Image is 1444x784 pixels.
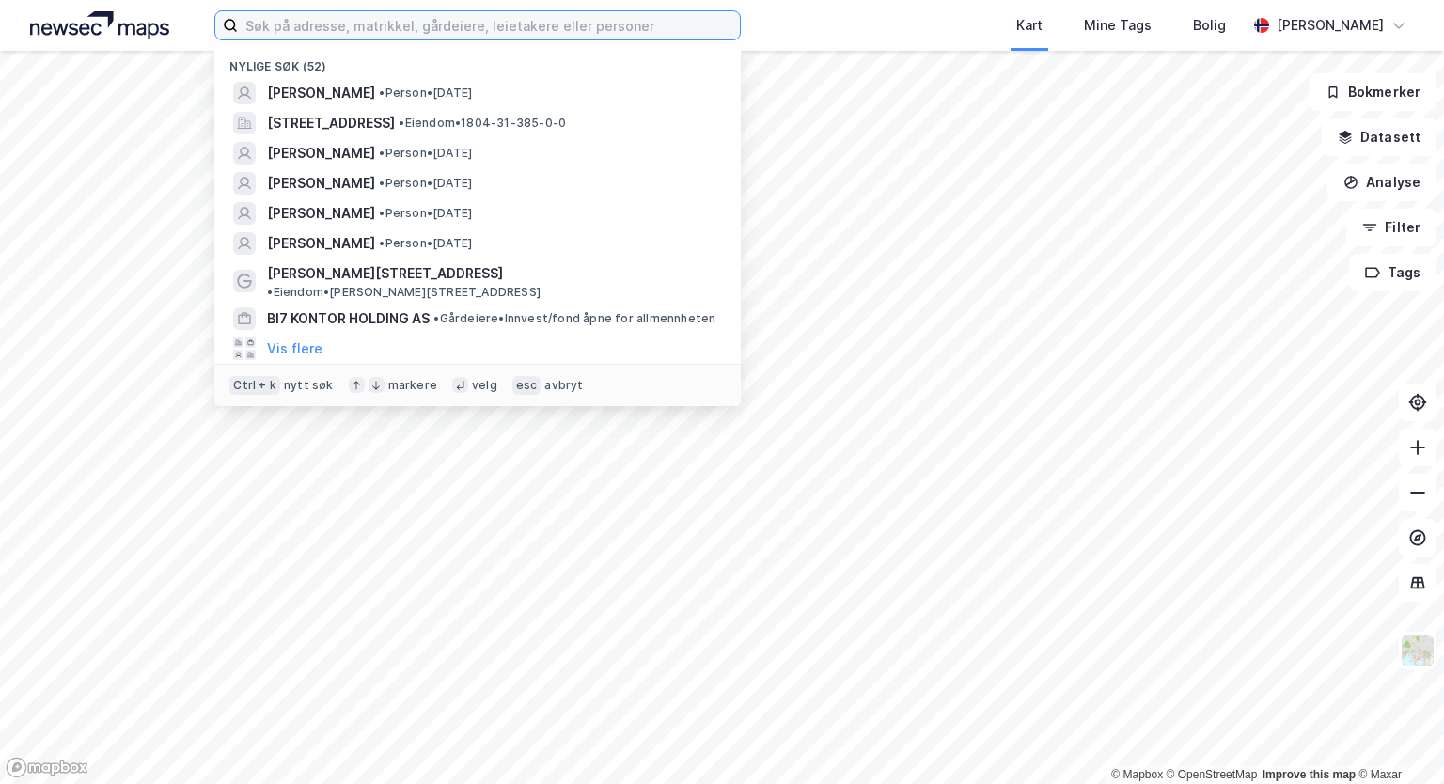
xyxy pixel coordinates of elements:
[267,337,322,360] button: Vis flere
[229,376,280,395] div: Ctrl + k
[379,206,472,221] span: Person • [DATE]
[512,376,541,395] div: esc
[1400,633,1436,668] img: Z
[30,11,169,39] img: logo.a4113a55bc3d86da70a041830d287a7e.svg
[267,202,375,225] span: [PERSON_NAME]
[379,146,472,161] span: Person • [DATE]
[379,146,385,160] span: •
[433,311,715,326] span: Gårdeiere • Innvest/fond åpne for allmennheten
[1111,768,1163,781] a: Mapbox
[1346,209,1436,246] button: Filter
[267,307,430,330] span: BI7 KONTOR HOLDING AS
[379,236,385,250] span: •
[379,86,472,101] span: Person • [DATE]
[1167,768,1258,781] a: OpenStreetMap
[1310,73,1436,111] button: Bokmerker
[399,116,566,131] span: Eiendom • 1804-31-385-0-0
[1327,164,1436,201] button: Analyse
[1350,694,1444,784] iframe: Chat Widget
[267,82,375,104] span: [PERSON_NAME]
[284,378,334,393] div: nytt søk
[267,285,273,299] span: •
[379,236,472,251] span: Person • [DATE]
[267,232,375,255] span: [PERSON_NAME]
[1193,14,1226,37] div: Bolig
[379,206,385,220] span: •
[1277,14,1384,37] div: [PERSON_NAME]
[267,262,503,285] span: [PERSON_NAME][STREET_ADDRESS]
[1084,14,1152,37] div: Mine Tags
[214,44,741,78] div: Nylige søk (52)
[267,172,375,195] span: [PERSON_NAME]
[388,378,437,393] div: markere
[544,378,583,393] div: avbryt
[1016,14,1043,37] div: Kart
[267,112,395,134] span: [STREET_ADDRESS]
[238,11,740,39] input: Søk på adresse, matrikkel, gårdeiere, leietakere eller personer
[1263,768,1356,781] a: Improve this map
[1350,694,1444,784] div: Kontrollprogram for chat
[6,757,88,778] a: Mapbox homepage
[267,142,375,165] span: [PERSON_NAME]
[1349,254,1436,291] button: Tags
[472,378,497,393] div: velg
[1322,118,1436,156] button: Datasett
[267,285,541,300] span: Eiendom • [PERSON_NAME][STREET_ADDRESS]
[379,86,385,100] span: •
[379,176,472,191] span: Person • [DATE]
[379,176,385,190] span: •
[433,311,439,325] span: •
[399,116,404,130] span: •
